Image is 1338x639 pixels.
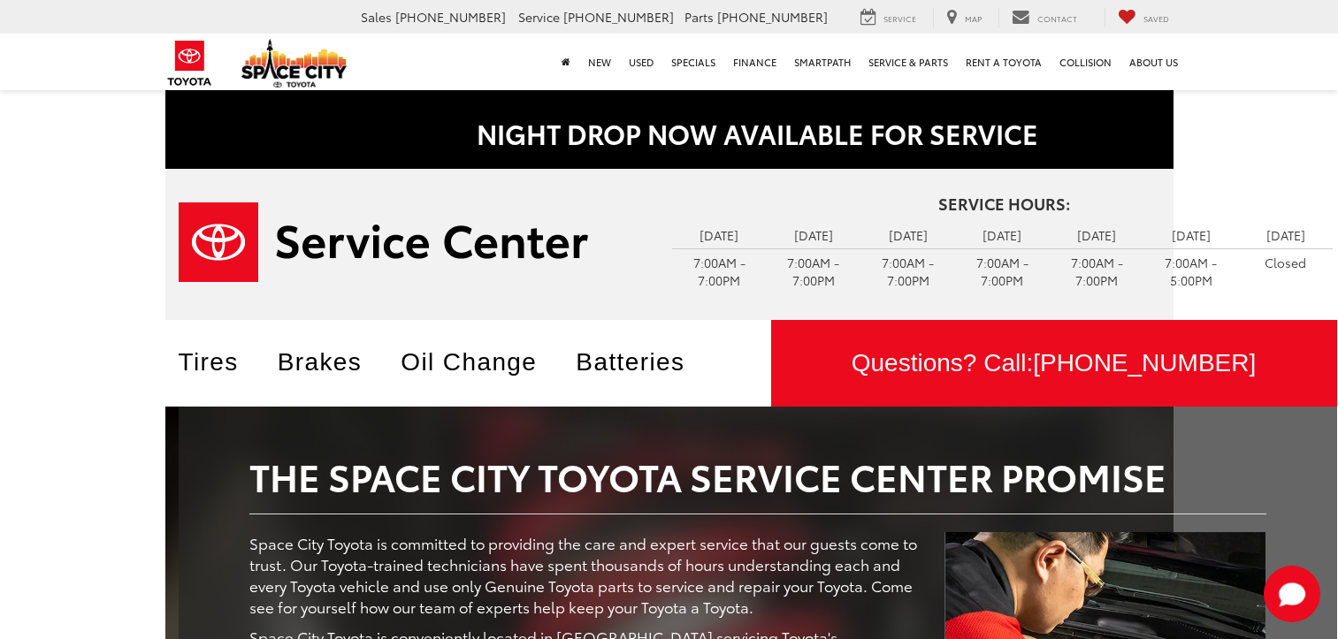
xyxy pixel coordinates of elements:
a: Collision [1051,34,1120,90]
td: [DATE] [672,222,767,248]
a: Specials [662,34,724,90]
button: Toggle Chat Window [1264,566,1320,622]
span: Contact [1037,12,1077,24]
td: 7:00AM - 7:00PM [860,248,955,293]
a: Batteries [576,348,711,376]
div: Questions? Call: [771,320,1337,407]
a: Questions? Call:[PHONE_NUMBER] [771,320,1337,407]
td: 7:00AM - 7:00PM [767,248,861,293]
span: Sales [361,8,392,26]
h2: The Space City Toyota Service Center Promise [249,455,1266,496]
h4: Service Hours: [672,195,1337,213]
a: Used [620,34,662,90]
span: [PHONE_NUMBER] [395,8,506,26]
span: [PHONE_NUMBER] [717,8,828,26]
a: New [579,34,620,90]
a: Oil Change [401,348,563,376]
span: Service [518,8,560,26]
img: Service Center | Space City Toyota in Humble TX [179,202,588,282]
a: Home [553,34,579,90]
h2: NIGHT DROP NOW AVAILABLE FOR SERVICE [179,118,1337,148]
span: Saved [1143,12,1169,24]
td: 7:00AM - 7:00PM [672,248,767,293]
span: [PHONE_NUMBER] [1033,349,1256,377]
p: Space City Toyota is committed to providing the care and expert service that our guests come to t... [249,532,919,617]
td: [DATE] [1144,222,1239,248]
td: 7:00AM - 7:00PM [955,248,1050,293]
a: Contact [998,8,1090,27]
svg: Start Chat [1264,566,1320,622]
a: Service [847,8,929,27]
td: Closed [1238,248,1333,276]
a: Brakes [278,348,389,376]
a: Service & Parts [860,34,957,90]
td: [DATE] [767,222,861,248]
td: [DATE] [1050,222,1144,248]
td: [DATE] [955,222,1050,248]
td: 7:00AM - 7:00PM [1050,248,1144,293]
span: Parts [684,8,714,26]
a: SmartPath [785,34,860,90]
td: [DATE] [860,222,955,248]
td: 7:00AM - 5:00PM [1144,248,1239,293]
span: Service [883,12,916,24]
a: Tires [179,348,265,376]
span: Map [965,12,982,24]
a: Finance [724,34,785,90]
img: Toyota [157,34,223,92]
a: Map [933,8,995,27]
td: [DATE] [1238,222,1333,248]
span: [PHONE_NUMBER] [563,8,674,26]
a: Rent a Toyota [957,34,1051,90]
img: Space City Toyota [241,39,348,87]
a: My Saved Vehicles [1105,8,1182,27]
a: About Us [1120,34,1187,90]
a: Service Center | Space City Toyota in Humble TX [179,202,646,282]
